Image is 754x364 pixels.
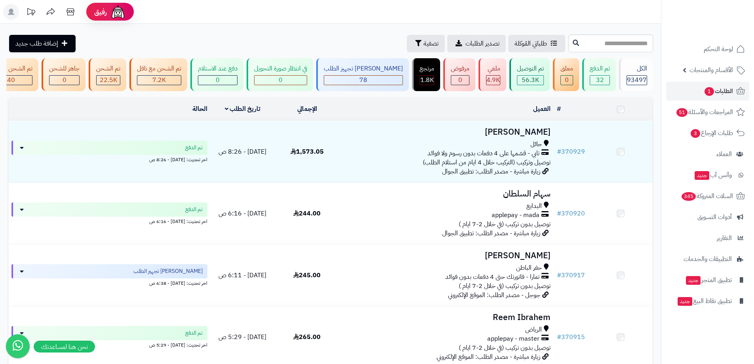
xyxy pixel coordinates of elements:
span: زيارة مباشرة - مصدر الطلب: الموقع الإلكتروني [437,352,540,362]
span: 93497 [627,75,647,85]
a: تم الشحن مع ناقل 7.2K [128,58,189,91]
a: تصدير الطلبات [447,35,506,52]
span: توصيل بدون تركيب (في خلال 2-7 ايام ) [459,343,551,353]
div: اخر تحديث: [DATE] - 6:16 ص [11,217,207,225]
a: تم الدفع 32 [581,58,617,91]
span: الرياض [525,325,542,334]
h3: سهام السلطان [342,189,551,198]
span: applepay - mada [492,211,539,220]
span: # [557,147,561,156]
div: تم الشحن [96,64,120,73]
span: 0 [458,75,462,85]
a: السلات المتروكة345 [666,187,749,206]
a: تطبيق المتجرجديد [666,271,749,290]
span: [PERSON_NAME] تجهيز الطلب [133,267,203,275]
div: مرفوض [451,64,469,73]
div: 0 [561,76,573,85]
a: العميل [533,104,551,114]
div: 0 [49,76,79,85]
span: 56.3K [522,75,539,85]
span: حفر الباطن [516,263,542,273]
span: تمارا - فاتورتك حتى 4 دفعات بدون فوائد [445,273,539,282]
div: [PERSON_NAME] تجهيز الطلب [324,64,403,73]
a: التطبيقات والخدمات [666,250,749,269]
div: مرتجع [420,64,434,73]
span: 0 [63,75,66,85]
span: السلات المتروكة [681,191,733,202]
span: # [557,332,561,342]
span: جديد [695,171,709,180]
span: 0 [279,75,283,85]
span: تم الدفع [185,206,203,213]
span: [DATE] - 8:26 ص [218,147,266,156]
a: # [557,104,561,114]
span: إضافة طلب جديد [15,39,58,48]
div: 78 [324,76,403,85]
a: [PERSON_NAME] تجهيز الطلب 78 [315,58,410,91]
a: جاهز للشحن 0 [40,58,87,91]
span: توصيل بدون تركيب (في خلال 2-7 ايام ) [459,281,551,291]
a: تم الشحن 22.5K [87,58,128,91]
span: العملاء [716,149,732,160]
span: جديد [686,276,701,285]
a: الكل93497 [617,58,655,91]
a: تم التوصيل 56.3K [508,58,551,91]
span: تصفية [424,39,439,48]
span: المراجعات والأسئلة [676,107,733,118]
a: #370929 [557,147,585,156]
a: التقارير [666,229,749,248]
span: التقارير [717,233,732,244]
div: دفع عند الاستلام [198,64,237,73]
div: اخر تحديث: [DATE] - 8:26 ص [11,155,207,163]
a: الطلبات1 [666,82,749,101]
button: تصفية [407,35,445,52]
span: تم الدفع [185,144,203,152]
div: 1785 [420,76,434,85]
span: 0 [216,75,220,85]
div: 4939 [486,76,500,85]
a: #370920 [557,209,585,218]
a: تاريخ الطلب [225,104,261,114]
span: تابي - قسّمها على 4 دفعات بدون رسوم ولا فوائد [427,149,539,158]
div: 0 [198,76,237,85]
span: 4.9K [486,75,500,85]
a: وآتس آبجديد [666,166,749,185]
span: وآتس آب [694,170,732,181]
span: طلباتي المُوكلة [515,39,547,48]
div: تم الشحن مع ناقل [137,64,181,73]
div: تم الدفع [590,64,610,73]
span: 78 [359,75,367,85]
div: 22505 [97,76,120,85]
a: الحالة [192,104,207,114]
span: توصيل بدون تركيب (في خلال 2-7 ايام ) [459,219,551,229]
span: [DATE] - 6:11 ص [218,271,266,280]
a: إضافة طلب جديد [9,35,76,52]
span: applepay - master [487,334,539,343]
span: رفيق [94,7,107,17]
div: 7223 [137,76,181,85]
a: مرفوض 0 [442,58,477,91]
span: 1,573.05 [291,147,324,156]
span: 340 [3,75,15,85]
span: تطبيق المتجر [685,274,732,286]
a: تحديثات المنصة [21,4,41,22]
a: طلبات الإرجاع3 [666,124,749,143]
span: 7.2K [152,75,166,85]
div: جاهز للشحن [49,64,80,73]
span: طلبات الإرجاع [690,128,733,139]
a: طلباتي المُوكلة [508,35,565,52]
img: ai-face.png [110,4,126,20]
a: المراجعات والأسئلة51 [666,103,749,122]
span: 51 [676,108,688,117]
h3: [PERSON_NAME] [342,251,551,260]
span: 3 [691,129,700,138]
a: العملاء [666,145,749,164]
a: دفع عند الاستلام 0 [189,58,245,91]
span: [DATE] - 5:29 ص [218,332,266,342]
a: ملغي 4.9K [477,58,508,91]
div: اخر تحديث: [DATE] - 5:29 ص [11,340,207,349]
span: أدوات التسويق [697,212,732,223]
a: الإجمالي [297,104,317,114]
span: تم الدفع [185,329,203,337]
span: 1 [705,87,714,96]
